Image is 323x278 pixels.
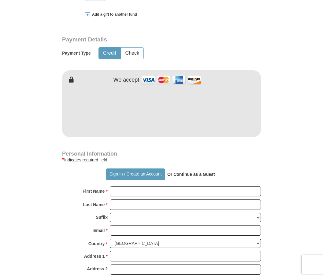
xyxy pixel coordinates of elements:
[83,200,105,209] strong: Last Name
[121,48,143,59] button: Check
[62,156,261,164] div: Indicates required field
[87,264,108,273] strong: Address 2
[83,187,105,195] strong: First Name
[96,213,108,222] strong: Suffix
[62,151,261,156] h4: Personal Information
[167,172,215,177] strong: Or Continue as a Guest
[88,239,105,248] strong: Country
[84,252,105,261] strong: Address 1
[90,12,137,17] span: Add a gift to another fund
[141,73,202,87] img: credit cards accepted
[62,51,91,56] h5: Payment Type
[62,36,218,43] h3: Payment Details
[93,226,105,235] strong: Email
[106,168,165,180] button: Sign In / Create an Account
[113,77,139,83] h4: We accept
[99,48,121,59] button: Credit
